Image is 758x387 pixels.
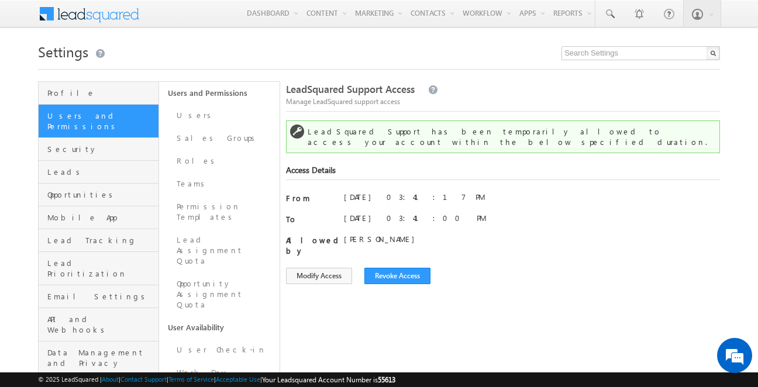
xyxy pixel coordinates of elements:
[168,375,214,383] a: Terms of Service
[39,105,159,138] a: Users and Permissions
[159,127,280,150] a: Sales Groups
[159,195,280,229] a: Permission Templates
[47,235,156,246] span: Lead Tracking
[47,167,156,177] span: Leads
[39,161,159,184] a: Leads
[561,46,720,60] input: Search Settings
[159,104,280,127] a: Users
[159,150,280,172] a: Roles
[47,347,156,368] span: Data Management and Privacy
[344,192,490,208] div: [DATE] 03:41:17 PM
[47,88,156,98] span: Profile
[308,126,707,147] span: LeadSquared Support has been temporarily allowed to access your account within the below specifie...
[47,258,156,279] span: Lead Prioritization
[286,82,415,96] span: LeadSquared Support Access
[39,82,159,105] a: Profile
[378,375,395,384] span: 55613
[286,193,333,203] label: From
[47,314,156,335] span: API and Webhooks
[159,229,280,272] a: Lead Assignment Quota
[47,144,156,154] span: Security
[159,272,280,316] a: Opportunity Assignment Quota
[39,252,159,285] a: Lead Prioritization
[286,95,720,107] div: Manage LeadSquared support access
[38,42,88,61] span: Settings
[344,213,486,223] div: [DATE] 03:41:00 PM
[38,374,395,385] span: © 2025 LeadSquared | | | | |
[39,285,159,308] a: Email Settings
[39,308,159,341] a: API and Webhooks
[159,338,280,361] a: User Check-in
[364,268,430,284] button: Revoke Access
[159,172,280,195] a: Teams
[39,184,159,206] a: Opportunities
[47,212,156,223] span: Mobile App
[39,341,159,375] a: Data Management and Privacy
[344,234,490,250] div: [PERSON_NAME]
[216,375,260,383] a: Acceptable Use
[159,82,280,104] a: Users and Permissions
[286,214,333,224] label: To
[102,375,119,383] a: About
[39,206,159,229] a: Mobile App
[286,268,352,284] button: Modify Access
[47,110,156,132] span: Users and Permissions
[286,165,720,180] div: Access Details
[39,138,159,161] a: Security
[262,375,395,384] span: Your Leadsquared Account Number is
[47,291,156,302] span: Email Settings
[47,189,156,200] span: Opportunities
[286,235,333,256] label: Allowed by
[120,375,167,383] a: Contact Support
[159,316,280,338] a: User Availability
[39,229,159,252] a: Lead Tracking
